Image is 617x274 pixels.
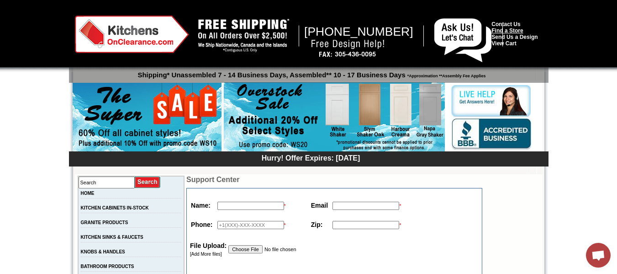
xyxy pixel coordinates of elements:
[74,67,548,79] p: Shipping* Unassembled 7 - 14 Business Days, Assembled** 10 - 17 Business Days
[406,71,486,78] span: *Approximation **Assembly Fee Applies
[75,16,189,53] img: Kitchens on Clearance Logo
[311,202,328,209] strong: Email
[81,220,128,225] a: GRANITE PRODUCTS
[311,221,323,228] strong: Zip:
[191,221,212,228] strong: Phone:
[81,235,143,240] a: KITCHEN SINKS & FAUCETS
[74,153,548,162] div: Hurry! Offer Expires: [DATE]
[135,176,161,188] input: Submit
[81,191,95,196] a: HOME
[491,40,516,47] a: View Cart
[586,243,611,268] a: Open chat
[491,21,520,27] a: Contact Us
[186,176,482,184] td: Support Center
[191,202,211,209] strong: Name:
[217,221,284,229] input: +1(XXX)-XXX-XXXX
[491,34,538,40] a: Send Us a Design
[81,205,149,210] a: KITCHEN CABINETS IN-STOCK
[491,27,523,34] a: Find a Store
[81,264,134,269] a: BATHROOM PRODUCTS
[190,242,227,249] strong: File Upload:
[304,25,413,38] span: [PHONE_NUMBER]
[81,249,125,254] a: KNOBS & HANDLES
[190,252,221,257] a: [Add More files]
